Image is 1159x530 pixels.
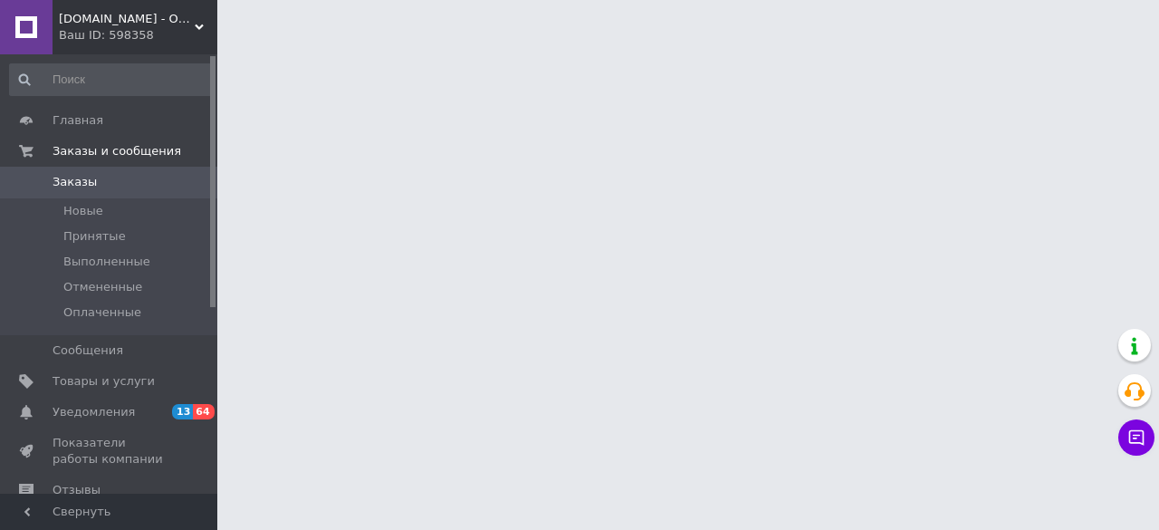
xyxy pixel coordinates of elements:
span: Показатели работы компании [53,435,168,467]
span: Заказы [53,174,97,190]
div: Ваш ID: 598358 [59,27,217,43]
input: Поиск [9,63,214,96]
span: Optom-shop.com.ua - Оптовый интернет-магазин: Одежда и обувь оптом, нижнее белье недорого [59,11,195,27]
span: Оплаченные [63,304,141,321]
span: Принятые [63,228,126,245]
span: Главная [53,112,103,129]
span: Выполненные [63,254,150,270]
span: Товары и услуги [53,373,155,390]
span: Отмененные [63,279,142,295]
span: Заказы и сообщения [53,143,181,159]
span: 64 [193,404,214,419]
button: Чат с покупателем [1118,419,1154,456]
span: Новые [63,203,103,219]
span: Сообщения [53,342,123,359]
span: Отзывы [53,482,101,498]
span: 13 [172,404,193,419]
span: Уведомления [53,404,135,420]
